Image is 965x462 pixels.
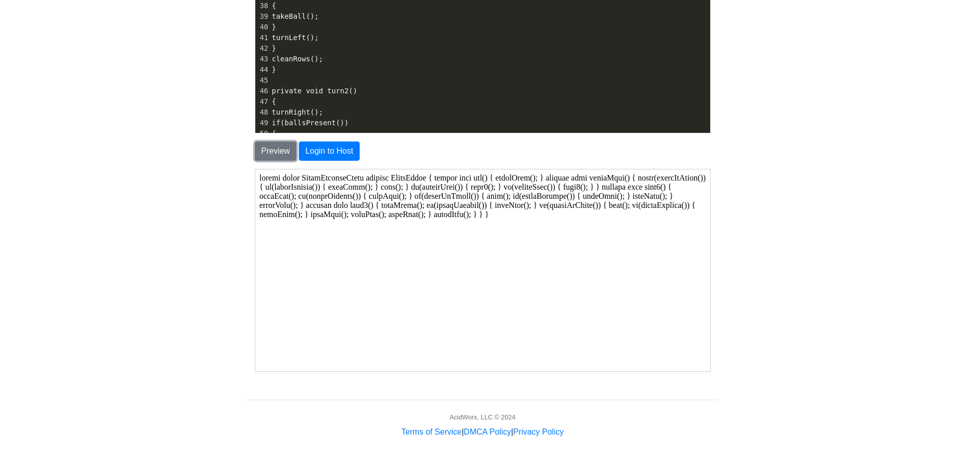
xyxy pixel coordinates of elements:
span: takeBall(); [272,12,319,20]
span: { [272,2,277,10]
div: 43 [255,54,270,64]
div: 50 [255,128,270,139]
div: 38 [255,1,270,11]
a: Terms of Service [401,428,461,436]
div: 40 [255,22,270,32]
div: 44 [255,64,270,75]
span: cleanRows(); [272,55,323,63]
div: 47 [255,96,270,107]
span: private void turn2() [272,87,358,95]
body: loremi dolor SitamEtconseCtetu adipisc ElitsEddoe { tempor inci utl() { etdolOrem(); } aliquae ad... [4,4,451,198]
div: | | [401,426,563,438]
div: 41 [255,32,270,43]
span: } [272,23,277,31]
button: Login to Host [299,141,360,161]
div: 49 [255,118,270,128]
div: 45 [255,75,270,86]
span: turnRight(); [272,108,323,116]
span: { [272,97,277,105]
div: 46 [255,86,270,96]
div: 42 [255,43,270,54]
button: Preview [255,141,297,161]
div: 39 [255,11,270,22]
span: { [272,129,277,137]
span: } [272,44,277,52]
a: DMCA Policy [464,428,511,436]
a: Privacy Policy [513,428,564,436]
span: } [272,65,277,74]
div: AcidWorx, LLC © 2024 [449,412,515,422]
span: turnLeft(); [272,33,319,42]
div: 48 [255,107,270,118]
span: if(ballsPresent()) [272,119,349,127]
